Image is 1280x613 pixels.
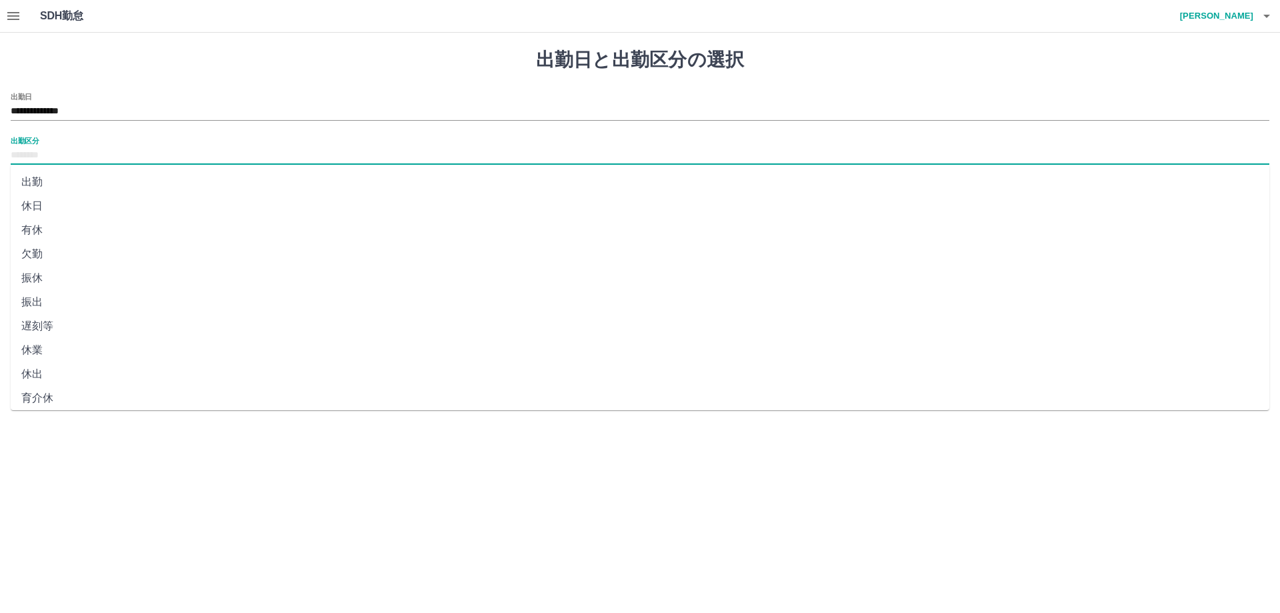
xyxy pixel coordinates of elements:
li: 出勤 [11,170,1269,194]
label: 出勤区分 [11,135,39,145]
li: 休出 [11,362,1269,386]
h1: 出勤日と出勤区分の選択 [11,49,1269,71]
li: 有休 [11,218,1269,242]
label: 出勤日 [11,91,32,101]
li: 育介休 [11,386,1269,410]
li: 振出 [11,290,1269,314]
li: 振休 [11,266,1269,290]
li: 遅刻等 [11,314,1269,338]
li: 休日 [11,194,1269,218]
li: 休業 [11,338,1269,362]
li: 欠勤 [11,242,1269,266]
